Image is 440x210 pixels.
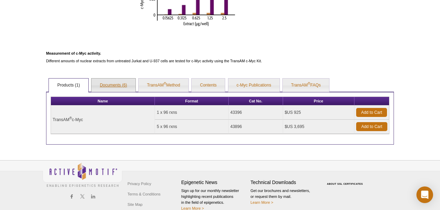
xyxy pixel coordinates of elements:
[308,82,310,85] sup: ®
[229,106,283,120] td: 43396
[356,108,387,117] a: Add to Cart
[250,188,316,206] p: Get our brochures and newsletters, or request them by mail.
[155,97,228,106] th: Format
[126,179,153,189] a: Privacy Policy
[356,122,387,131] a: Add to Cart
[126,189,162,199] a: Terms & Conditions
[155,106,228,120] td: 1 x 96 rxns
[46,49,328,57] h3: Measurement of c-Myc activity.
[46,59,262,63] span: Different amounts of nuclear extracts from untreated Jurkat and U-937 cells are tested for c-Myc ...
[164,82,166,85] sup: ®
[139,79,188,92] a: TransAM®Method
[283,79,329,92] a: TransAM®FAQs
[155,120,228,134] td: 5 x 96 rxns
[283,120,354,134] td: $US 3,695
[283,97,354,106] th: Price
[43,161,122,189] img: Active Motif,
[229,120,283,134] td: 43896
[91,79,135,92] a: Documents (6)
[228,79,280,92] a: c-Myc Publications
[192,79,225,92] a: Contents
[250,200,273,204] a: Learn More >
[283,106,354,120] td: $US 925
[416,186,433,203] div: Open Intercom Messenger
[69,116,72,120] sup: ®
[250,180,316,185] h4: Technical Downloads
[327,183,363,185] a: ABOUT SSL CERTIFICATES
[229,97,283,106] th: Cat No.
[126,199,144,210] a: Site Map
[181,180,247,185] h4: Epigenetic News
[320,173,372,188] table: Click to Verify - This site chose Symantec SSL for secure e-commerce and confidential communicati...
[49,79,88,92] a: Products (1)
[51,106,155,134] td: TransAM c-Myc
[51,97,155,106] th: Name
